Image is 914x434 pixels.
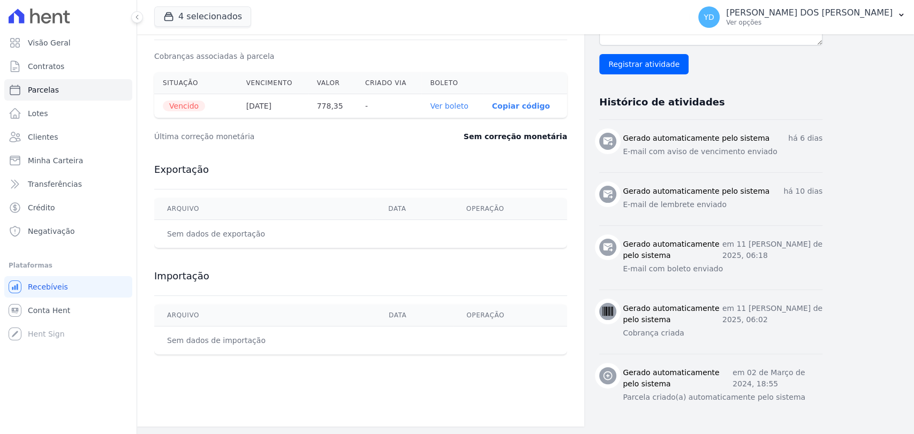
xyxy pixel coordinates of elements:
[154,131,398,142] dt: Última correção monetária
[732,367,822,390] p: em 02 de Março de 2024, 18:55
[454,304,567,326] th: Operação
[357,72,421,94] th: Criado via
[599,96,724,109] h3: Histórico de atividades
[154,6,251,27] button: 4 selecionados
[4,150,132,171] a: Minha Carteira
[4,300,132,321] a: Conta Hent
[28,155,83,166] span: Minha Carteira
[28,281,68,292] span: Recebíveis
[4,79,132,101] a: Parcelas
[154,326,376,355] td: Sem dados de importação
[28,108,48,119] span: Lotes
[4,173,132,195] a: Transferências
[421,72,483,94] th: Boleto
[623,186,769,197] h3: Gerado automaticamente pelo sistema
[783,186,822,197] p: há 10 dias
[623,146,822,157] p: E-mail com aviso de vencimento enviado
[722,303,822,325] p: em 11 [PERSON_NAME] de 2025, 06:02
[154,270,567,283] h3: Importação
[154,304,376,326] th: Arquivo
[726,7,893,18] p: [PERSON_NAME] DOS [PERSON_NAME]
[9,259,128,272] div: Plataformas
[4,56,132,77] a: Contratos
[788,133,822,144] p: há 6 dias
[623,392,822,403] p: Parcela criado(a) automaticamente pelo sistema
[28,132,58,142] span: Clientes
[28,37,71,48] span: Visão Geral
[357,94,421,118] th: -
[154,198,375,220] th: Arquivo
[726,18,893,27] p: Ver opções
[28,305,70,316] span: Conta Hent
[154,163,567,176] h3: Exportação
[4,126,132,148] a: Clientes
[376,304,454,326] th: Data
[308,72,357,94] th: Valor
[4,103,132,124] a: Lotes
[623,239,722,261] h3: Gerado automaticamente pelo sistema
[599,54,689,74] input: Registrar atividade
[308,94,357,118] th: 778,35
[623,133,769,144] h3: Gerado automaticamente pelo sistema
[28,202,55,213] span: Crédito
[154,72,238,94] th: Situação
[4,32,132,54] a: Visão Geral
[704,13,714,21] span: YD
[28,179,82,189] span: Transferências
[454,198,567,220] th: Operação
[623,303,722,325] h3: Gerado automaticamente pelo sistema
[238,94,308,118] th: [DATE]
[28,61,64,72] span: Contratos
[28,85,59,95] span: Parcelas
[464,131,567,142] dd: Sem correção monetária
[492,102,550,110] button: Copiar código
[375,198,453,220] th: Data
[154,220,375,248] td: Sem dados de exportação
[154,51,274,62] dt: Cobranças associadas à parcela
[4,276,132,298] a: Recebíveis
[690,2,914,32] button: YD [PERSON_NAME] DOS [PERSON_NAME] Ver opções
[722,239,822,261] p: em 11 [PERSON_NAME] de 2025, 06:18
[623,367,732,390] h3: Gerado automaticamente pelo sistema
[623,328,822,339] p: Cobrança criada
[28,226,75,237] span: Negativação
[4,220,132,242] a: Negativação
[623,263,822,275] p: E-mail com boleto enviado
[4,197,132,218] a: Crédito
[238,72,308,94] th: Vencimento
[623,199,822,210] p: E-mail de lembrete enviado
[430,102,468,110] a: Ver boleto
[163,101,205,111] span: Vencido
